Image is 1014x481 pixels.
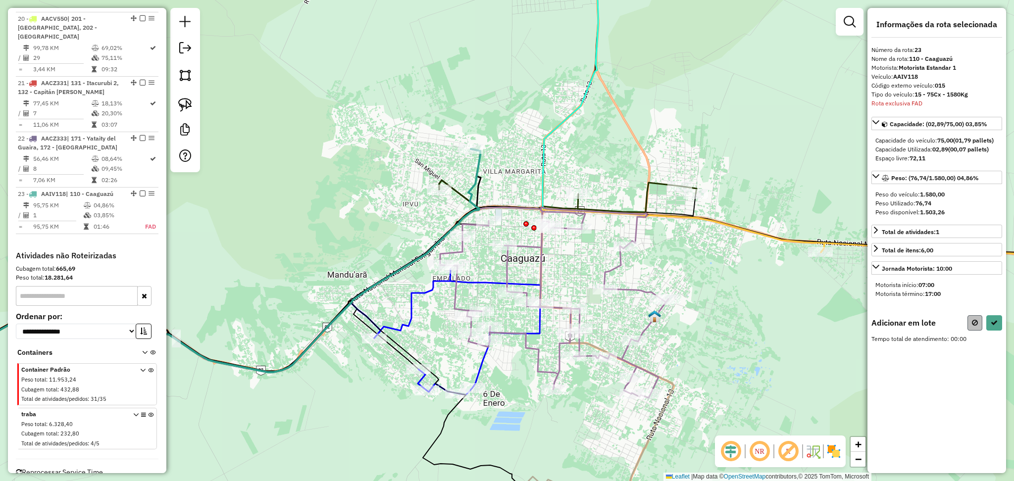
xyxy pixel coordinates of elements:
[16,310,158,322] label: Ordenar por:
[45,274,73,281] strong: 18.281,64
[914,91,968,98] strong: 15 - 75Cx - 1580Kg
[882,228,939,236] span: Total de atividades:
[871,46,1002,54] div: Número da rota:
[33,43,91,53] td: 99,78 KM
[41,15,67,22] span: AACV550
[18,190,113,197] span: 23 -
[21,395,88,402] span: Total de atividades/pedidos
[855,438,862,450] span: +
[33,98,91,108] td: 77,45 KM
[33,164,91,174] td: 8
[57,386,59,393] span: :
[855,453,862,465] span: −
[41,190,66,197] span: AAIV118
[18,79,119,96] span: | 131 - Itacurubi 2, 132 - Capitán [PERSON_NAME]
[46,376,48,383] span: :
[92,122,97,128] i: Tempo total em rota
[920,191,945,198] strong: 1.580,00
[891,174,979,182] span: Peso: (76,74/1.580,00) 04,86%
[178,68,192,82] img: Selecionar atividades - polígono
[871,117,1002,130] a: Capacidade: (02,89/75,00) 03,85%
[131,80,137,86] em: Alterar sequência das rotas
[21,386,57,393] span: Cubagem total
[84,212,91,218] i: % de utilização da cubagem
[149,135,154,141] em: Opções
[60,430,79,437] span: 232,80
[23,166,29,172] i: Total de Atividades
[871,81,1002,90] div: Código externo veículo:
[893,73,918,80] strong: AAIV118
[33,120,91,130] td: 11,06 KM
[101,154,149,164] td: 08,64%
[93,200,134,210] td: 04,86%
[871,132,1002,167] div: Capacidade: (02,89/75,00) 03,85%
[140,191,146,196] em: Finalizar rota
[17,347,129,358] span: Containers
[140,80,146,86] em: Finalizar rota
[21,365,128,374] span: Container Padrão
[871,318,936,328] h4: Adicionar em lote
[46,421,48,428] span: :
[18,53,23,63] td: /
[101,53,149,63] td: 75,11%
[925,290,941,297] strong: 17:00
[41,135,67,142] span: AACZ333
[175,120,195,142] a: Criar modelo
[840,12,860,32] a: Exibir filtros
[84,224,89,230] i: Tempo total em rota
[719,439,743,463] span: Ocultar deslocamento
[21,440,88,447] span: Total de atividades/pedidos
[882,264,952,273] div: Jornada Motorista: 10:00
[871,225,1002,238] a: Total de atividades:1
[91,440,100,447] span: 4/5
[33,53,91,63] td: 29
[49,376,76,383] span: 11.953,24
[33,108,91,118] td: 7
[33,175,91,185] td: 7,06 KM
[92,45,99,51] i: % de utilização do peso
[23,55,29,61] i: Total de Atividades
[724,473,766,480] a: OpenStreetMap
[21,376,46,383] span: Peso total
[18,210,23,220] td: /
[49,421,73,428] span: 6.328,40
[23,110,29,116] i: Total de Atividades
[920,208,945,216] strong: 1.503,26
[910,154,925,162] strong: 72,11
[915,199,931,207] strong: 76,74
[18,135,117,151] span: 22 -
[101,175,149,185] td: 02:26
[871,261,1002,275] a: Jornada Motorista: 10:00
[140,15,146,21] em: Finalizar rota
[932,145,948,153] strong: 02,89
[93,222,134,232] td: 01:46
[18,175,23,185] td: =
[101,108,149,118] td: 20,30%
[914,46,921,53] strong: 23
[16,264,158,273] div: Cubagem total:
[899,64,956,71] strong: Motorista Estandar 1
[666,473,690,480] a: Leaflet
[23,202,29,208] i: Distância Total
[776,439,800,463] span: Exibir rótulo
[875,154,998,163] div: Espaço livre:
[16,251,158,260] h4: Atividades não Roteirizadas
[851,437,865,452] a: Zoom in
[18,64,23,74] td: =
[890,120,987,128] span: Capacidade: (02,89/75,00) 03,85%
[134,222,156,232] td: FAD
[748,439,771,463] span: Ocultar NR
[101,164,149,174] td: 09,45%
[92,110,99,116] i: % de utilização da cubagem
[871,54,1002,63] div: Nome da rota:
[175,38,195,60] a: Exportar sessão
[33,154,91,164] td: 56,46 KM
[16,468,103,477] span: Reprocessar Service Time
[18,15,97,40] span: 20 -
[18,222,23,232] td: =
[140,135,146,141] em: Finalizar rota
[23,212,29,218] i: Total de Atividades
[936,228,939,236] strong: 1
[875,145,998,154] div: Capacidade Utilizada:
[871,90,1002,99] div: Tipo do veículo:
